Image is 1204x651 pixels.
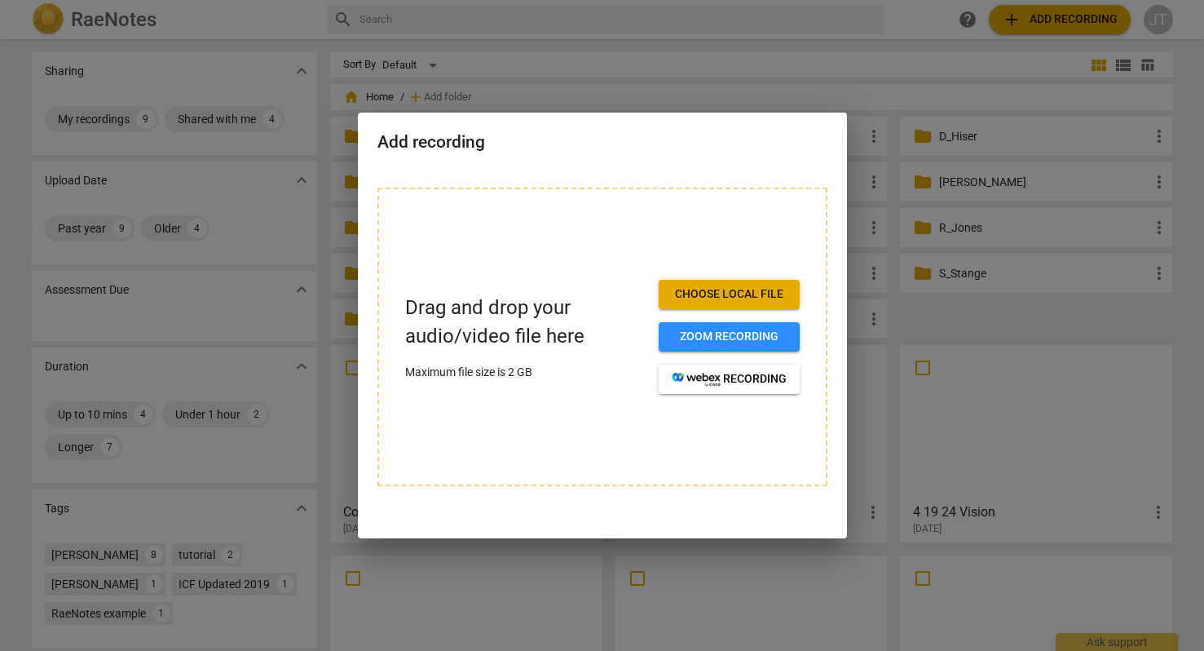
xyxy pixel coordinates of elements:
[659,280,800,309] button: Choose local file
[659,322,800,352] button: Zoom recording
[405,294,646,351] p: Drag and drop your audio/video file here
[659,365,800,394] button: recording
[405,364,646,381] p: Maximum file size is 2 GB
[672,329,787,345] span: Zoom recording
[377,132,827,153] h2: Add recording
[672,286,787,303] span: Choose local file
[672,371,787,387] span: recording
